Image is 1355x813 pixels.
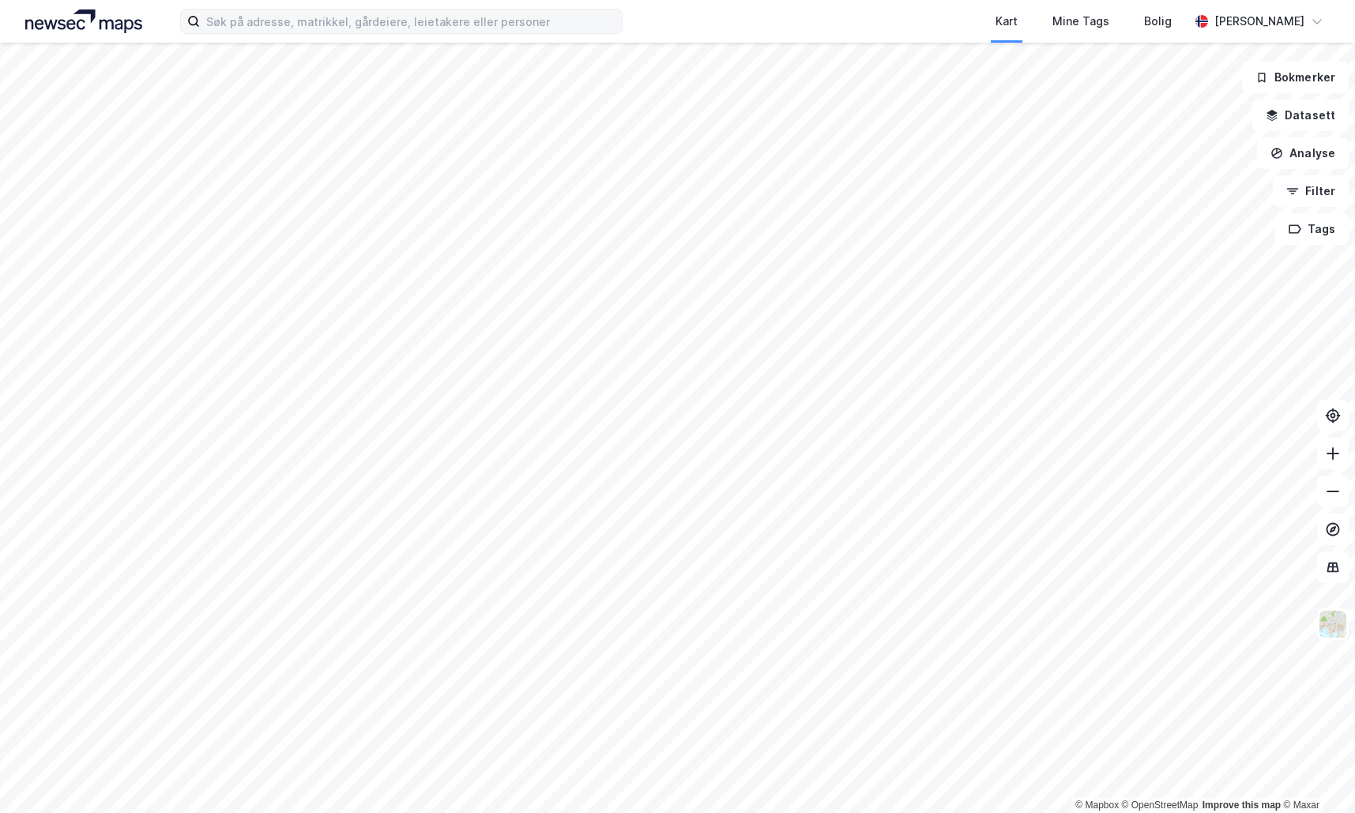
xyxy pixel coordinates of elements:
[1276,737,1355,813] div: Kontrollprogram for chat
[1276,737,1355,813] iframe: Chat Widget
[1214,12,1304,31] div: [PERSON_NAME]
[1144,12,1172,31] div: Bolig
[200,9,622,33] input: Søk på adresse, matrikkel, gårdeiere, leietakere eller personer
[1052,12,1109,31] div: Mine Tags
[25,9,142,33] img: logo.a4113a55bc3d86da70a041830d287a7e.svg
[996,12,1018,31] div: Kart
